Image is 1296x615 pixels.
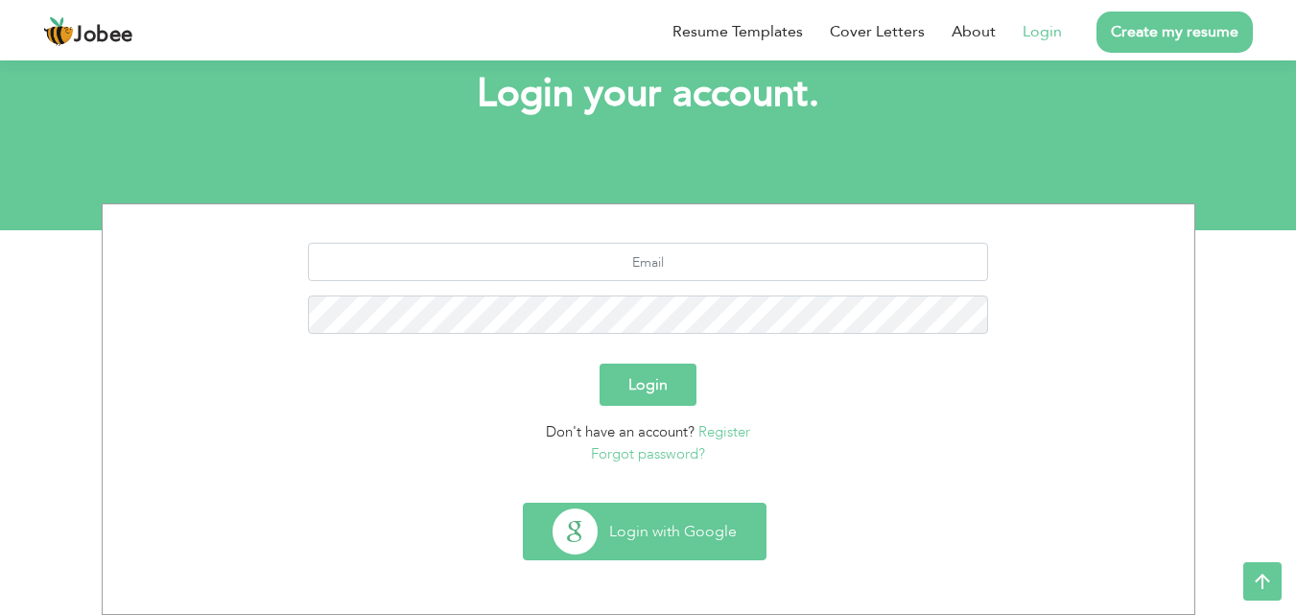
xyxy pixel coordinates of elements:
button: Login [600,364,696,406]
button: Login with Google [524,504,766,559]
a: Register [698,422,750,441]
a: Forgot password? [591,444,705,463]
span: Don't have an account? [546,422,695,441]
a: Login [1023,20,1062,43]
span: Jobee [74,25,133,46]
input: Email [308,243,988,281]
a: Resume Templates [672,20,803,43]
a: Create my resume [1096,12,1253,53]
img: jobee.io [43,16,74,47]
a: About [952,20,996,43]
a: Cover Letters [830,20,925,43]
h1: Login your account. [130,69,1166,119]
a: Jobee [43,16,133,47]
